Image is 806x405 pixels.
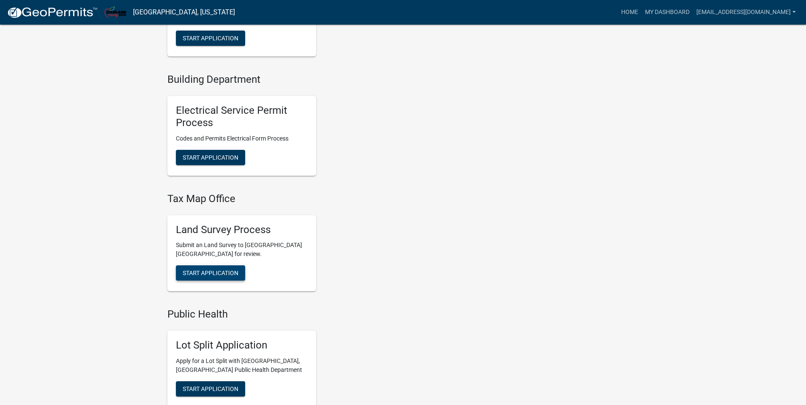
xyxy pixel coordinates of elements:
button: Start Application [176,381,245,397]
h4: Tax Map Office [167,193,478,205]
h5: Electrical Service Permit Process [176,104,308,129]
h4: Public Health [167,308,478,321]
h4: Building Department [167,73,478,86]
img: Richland County, Ohio [105,6,126,18]
button: Start Application [176,265,245,281]
a: [EMAIL_ADDRESS][DOMAIN_NAME] [693,4,799,20]
a: [GEOGRAPHIC_DATA], [US_STATE] [133,5,235,20]
p: Codes and Permits Electrical Form Process [176,134,308,143]
p: Submit an Land Survey to [GEOGRAPHIC_DATA] [GEOGRAPHIC_DATA] for review. [176,241,308,259]
button: Start Application [176,150,245,165]
span: Start Application [183,154,238,160]
a: Home [618,4,642,20]
a: My Dashboard [642,4,693,20]
h5: Land Survey Process [176,224,308,236]
p: Apply for a Lot Split with [GEOGRAPHIC_DATA], [GEOGRAPHIC_DATA] Public Health Department [176,357,308,374]
h5: Lot Split Application [176,339,308,352]
span: Start Application [183,270,238,276]
span: Start Application [183,385,238,392]
span: Start Application [183,35,238,42]
button: Start Application [176,31,245,46]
